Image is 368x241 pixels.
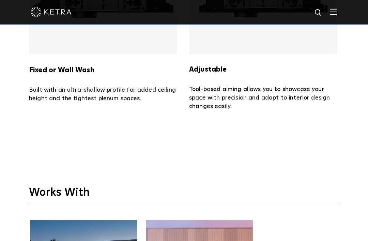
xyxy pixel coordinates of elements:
[330,9,337,15] img: Hamburger%20Nav.svg
[29,67,94,74] strong: Fixed or Wall Wash
[29,186,339,205] h3: Works With
[189,85,339,111] p: Tool-based aiming allows you to showcase your space with precision and adapt to interior design c...
[189,66,227,73] strong: Adjustable
[314,9,323,17] img: search icon
[29,86,179,103] p: Built with an ultra-shallow profile for added ceiling height and the tightest plenum spaces.
[31,7,72,17] img: ketra-logo-2019-white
